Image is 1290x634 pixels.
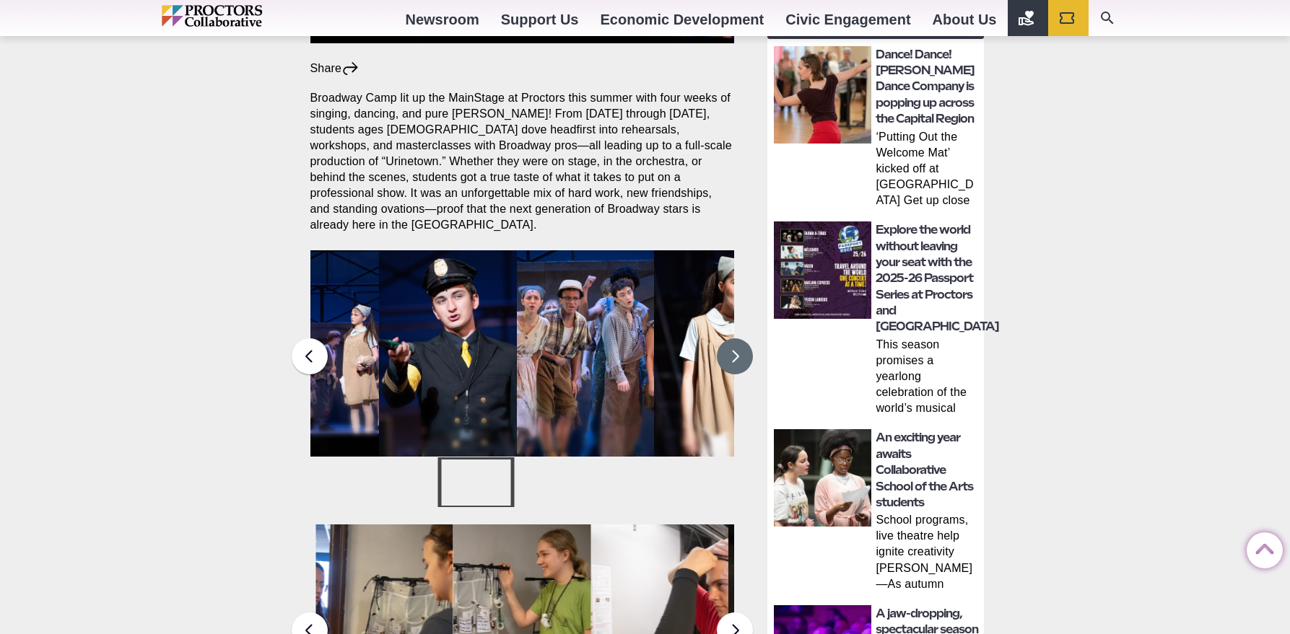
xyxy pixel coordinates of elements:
[876,48,975,126] a: Dance! Dance! [PERSON_NAME] Dance Company is popping up across the Capital Region
[876,337,980,419] p: This season promises a yearlong celebration of the world’s musical tapestry From the sands of the...
[876,512,980,594] p: School programs, live theatre help ignite creativity [PERSON_NAME]—As autumn creeps in and classe...
[310,90,735,234] p: Broadway Camp lit up the MainStage at Proctors this summer with four weeks of singing, dancing, a...
[292,338,328,374] button: Previous slide
[876,129,980,211] p: ‘Putting Out the Welcome Mat’ kicked off at [GEOGRAPHIC_DATA] Get up close and personal with the ...
[310,61,360,76] div: Share
[1247,533,1276,562] a: Back to Top
[876,223,999,333] a: Explore the world without leaving your seat with the 2025-26 Passport Series at Proctors and [GEO...
[774,46,871,144] img: thumbnail: Dance! Dance! Ellen Sinopoli Dance Company is popping up across the Capital Region
[876,431,973,509] a: An exciting year awaits Collaborative School of the Arts students
[717,338,753,374] button: Next slide
[774,221,871,319] img: thumbnail: Explore the world without leaving your seat with the 2025-26 Passport Series at Procto...
[162,5,324,27] img: Proctors logo
[774,429,871,527] img: thumbnail: An exciting year awaits Collaborative School of the Arts students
